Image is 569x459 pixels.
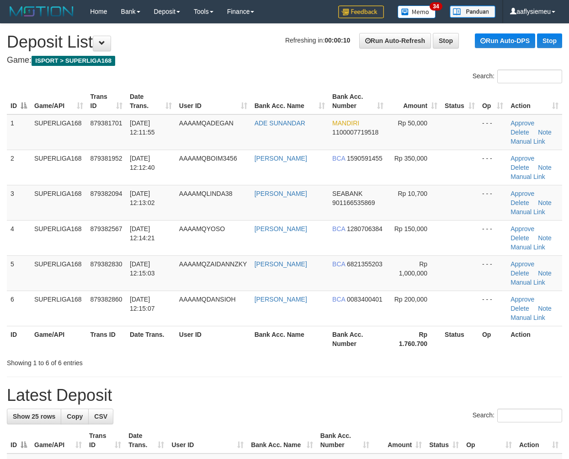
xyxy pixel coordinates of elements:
[537,33,562,48] a: Stop
[126,326,175,352] th: Date Trans.
[255,260,307,268] a: [PERSON_NAME]
[168,427,247,454] th: User ID: activate to sort column ascending
[85,427,125,454] th: Trans ID: activate to sort column ascending
[394,225,427,232] span: Rp 150,000
[88,409,113,424] a: CSV
[255,296,307,303] a: [PERSON_NAME]
[130,119,155,136] span: [DATE] 12:11:55
[31,88,87,114] th: Game/API: activate to sort column ascending
[538,129,552,136] a: Note
[538,234,552,242] a: Note
[332,119,359,127] span: MANDIRI
[130,155,155,171] span: [DATE] 12:12:40
[425,427,463,454] th: Status: activate to sort column ascending
[90,225,122,232] span: 879382567
[511,260,534,268] a: Approve
[324,37,350,44] strong: 00:00:10
[511,296,534,303] a: Approve
[511,155,534,162] a: Approve
[7,150,31,185] td: 2
[7,33,562,51] h1: Deposit List
[7,220,31,255] td: 4
[175,326,251,352] th: User ID
[387,326,441,352] th: Rp 1.760.700
[317,427,373,454] th: Bank Acc. Number: activate to sort column ascending
[332,225,345,232] span: BCA
[31,114,87,150] td: SUPERLIGA168
[329,88,387,114] th: Bank Acc. Number: activate to sort column ascending
[441,88,479,114] th: Status: activate to sort column ascending
[347,225,383,232] span: Copy 1280706384 to clipboard
[479,88,507,114] th: Op: activate to sort column ascending
[497,70,562,83] input: Search:
[7,326,31,352] th: ID
[497,409,562,422] input: Search:
[373,427,425,454] th: Amount: activate to sort column ascending
[511,190,534,197] a: Approve
[332,129,378,136] span: Copy 1100007719518 to clipboard
[31,291,87,326] td: SUPERLIGA168
[538,305,552,312] a: Note
[7,291,31,326] td: 6
[359,33,431,49] a: Run Auto-Refresh
[507,88,562,114] th: Action: activate to sort column ascending
[332,260,345,268] span: BCA
[126,88,175,114] th: Date Trans.: activate to sort column ascending
[430,2,442,11] span: 34
[31,326,87,352] th: Game/API
[538,270,552,277] a: Note
[338,5,384,18] img: Feedback.jpg
[31,220,87,255] td: SUPERLIGA168
[394,155,427,162] span: Rp 350,000
[511,314,545,321] a: Manual Link
[7,88,31,114] th: ID: activate to sort column descending
[31,255,87,291] td: SUPERLIGA168
[394,296,427,303] span: Rp 200,000
[13,413,55,420] span: Show 25 rows
[538,199,552,206] a: Note
[479,114,507,150] td: - - -
[94,413,107,420] span: CSV
[479,150,507,185] td: - - -
[179,155,237,162] span: AAAAMQBOIM3456
[387,88,441,114] th: Amount: activate to sort column ascending
[130,260,155,277] span: [DATE] 12:15:03
[90,155,122,162] span: 879381952
[7,185,31,220] td: 3
[347,260,383,268] span: Copy 6821355203 to clipboard
[329,326,387,352] th: Bank Acc. Number
[475,33,535,48] a: Run Auto-DPS
[87,88,127,114] th: Trans ID: activate to sort column ascending
[7,255,31,291] td: 5
[511,279,545,286] a: Manual Link
[511,138,545,145] a: Manual Link
[31,427,85,454] th: Game/API: activate to sort column ascending
[450,5,495,18] img: panduan.png
[511,164,529,171] a: Delete
[31,185,87,220] td: SUPERLIGA168
[479,291,507,326] td: - - -
[255,155,307,162] a: [PERSON_NAME]
[399,260,427,277] span: Rp 1,000,000
[332,190,362,197] span: SEABANK
[441,326,479,352] th: Status
[538,164,552,171] a: Note
[511,270,529,277] a: Delete
[179,225,225,232] span: AAAAMQYOSO
[7,409,61,424] a: Show 25 rows
[473,409,562,422] label: Search:
[179,296,236,303] span: AAAAMQDANSIOH
[507,326,562,352] th: Action
[255,225,307,232] a: [PERSON_NAME]
[511,129,529,136] a: Delete
[398,190,427,197] span: Rp 10,700
[251,326,329,352] th: Bank Acc. Name
[347,296,383,303] span: Copy 0083400401 to clipboard
[473,70,562,83] label: Search:
[179,260,247,268] span: AAAAMQZAIDANNZKY
[511,199,529,206] a: Delete
[7,56,562,65] h4: Game:
[479,255,507,291] td: - - -
[125,427,168,454] th: Date Trans.: activate to sort column ascending
[511,119,534,127] a: Approve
